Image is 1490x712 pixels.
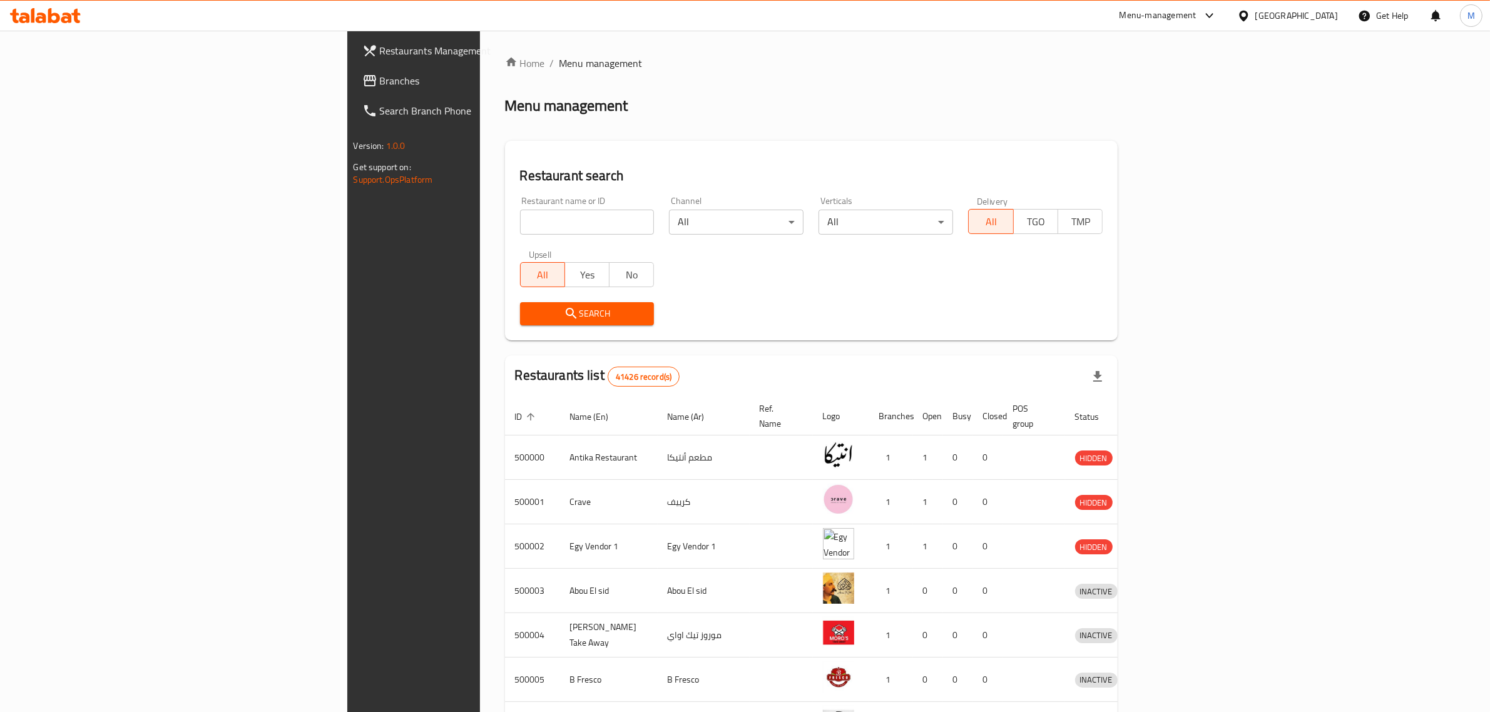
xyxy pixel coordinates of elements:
img: Egy Vendor 1 [823,528,854,559]
th: Branches [869,397,913,435]
div: Export file [1083,362,1113,392]
td: 1 [913,524,943,569]
span: TGO [1019,213,1053,231]
td: B Fresco [658,658,750,702]
th: Closed [973,397,1003,435]
button: Yes [564,262,610,287]
a: Restaurants Management [352,36,596,66]
span: Version: [354,138,384,154]
button: All [520,262,565,287]
h2: Restaurant search [520,166,1103,185]
td: 0 [913,658,943,702]
td: 0 [913,613,943,658]
td: 0 [973,480,1003,524]
span: TMP [1063,213,1098,231]
label: Delivery [977,196,1008,205]
td: 0 [973,658,1003,702]
td: 1 [869,524,913,569]
td: موروز تيك اواي [658,613,750,658]
td: 1 [869,613,913,658]
span: POS group [1013,401,1050,431]
td: B Fresco [560,658,658,702]
th: Logo [813,397,869,435]
div: Total records count [608,367,680,387]
a: Search Branch Phone [352,96,596,126]
td: 0 [943,480,973,524]
td: 0 [943,658,973,702]
td: 1 [913,435,943,480]
td: Abou El sid [658,569,750,613]
span: INACTIVE [1075,584,1118,599]
td: Egy Vendor 1 [560,524,658,569]
span: INACTIVE [1075,673,1118,687]
span: No [615,266,649,284]
img: Moro's Take Away [823,617,854,648]
span: HIDDEN [1075,451,1113,465]
img: Abou El sid [823,572,854,604]
button: No [609,262,654,287]
div: Menu-management [1120,8,1197,23]
span: Ref. Name [760,401,798,431]
th: Open [913,397,943,435]
td: 0 [943,524,973,569]
td: Abou El sid [560,569,658,613]
span: INACTIVE [1075,628,1118,643]
button: TMP [1058,209,1103,234]
nav: breadcrumb [505,56,1118,71]
th: Busy [943,397,973,435]
button: TGO [1013,209,1058,234]
td: كرييف [658,480,750,524]
td: Egy Vendor 1 [658,524,750,569]
span: Search [530,306,645,322]
td: 1 [913,480,943,524]
span: HIDDEN [1075,540,1113,554]
span: ID [515,409,539,424]
button: All [968,209,1013,234]
h2: Restaurants list [515,366,680,387]
td: 0 [973,569,1003,613]
span: Branches [380,73,586,88]
span: All [974,213,1008,231]
td: 0 [913,569,943,613]
input: Search for restaurant name or ID.. [520,210,655,235]
div: All [819,210,953,235]
td: Antika Restaurant [560,435,658,480]
span: Name (Ar) [668,409,721,424]
td: 1 [869,435,913,480]
span: M [1467,9,1475,23]
td: 1 [869,658,913,702]
td: 0 [943,613,973,658]
td: [PERSON_NAME] Take Away [560,613,658,658]
span: Menu management [559,56,643,71]
div: HIDDEN [1075,495,1113,510]
span: 41426 record(s) [608,371,679,383]
div: INACTIVE [1075,584,1118,599]
img: B Fresco [823,661,854,693]
td: 1 [869,480,913,524]
div: [GEOGRAPHIC_DATA] [1255,9,1338,23]
a: Branches [352,66,596,96]
a: Support.OpsPlatform [354,171,433,188]
span: Get support on: [354,159,411,175]
div: INACTIVE [1075,673,1118,688]
span: 1.0.0 [386,138,406,154]
td: 0 [973,524,1003,569]
img: Crave [823,484,854,515]
span: HIDDEN [1075,496,1113,510]
label: Upsell [529,250,552,258]
td: 0 [973,435,1003,480]
div: All [669,210,804,235]
button: Search [520,302,655,325]
td: 0 [973,613,1003,658]
td: مطعم أنتيكا [658,435,750,480]
td: 1 [869,569,913,613]
h2: Menu management [505,96,628,116]
span: Status [1075,409,1116,424]
td: Crave [560,480,658,524]
td: 0 [943,569,973,613]
img: Antika Restaurant [823,439,854,470]
td: 0 [943,435,973,480]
